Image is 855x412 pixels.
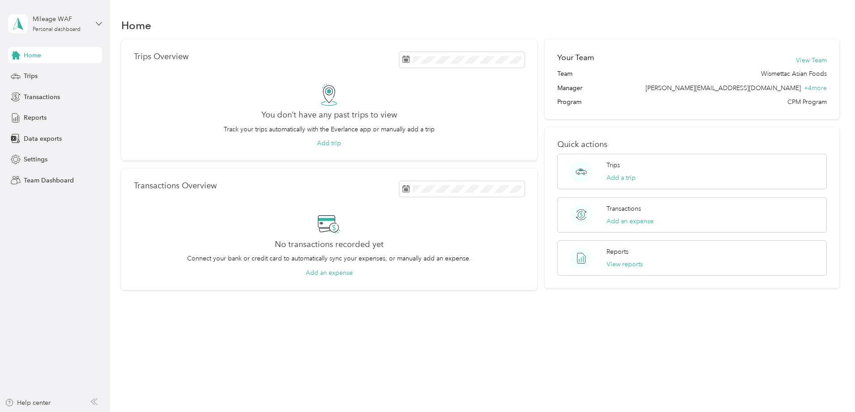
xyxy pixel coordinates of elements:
[275,240,384,249] h2: No transactions recorded yet
[24,92,60,102] span: Transactions
[557,52,594,63] h2: Your Team
[187,254,471,263] p: Connect your bank or credit card to automatically sync your expenses, or manually add an expense.
[261,110,397,120] h2: You don’t have any past trips to view
[24,51,41,60] span: Home
[787,97,827,107] span: CPM Program
[24,176,74,185] span: Team Dashboard
[24,155,47,164] span: Settings
[646,84,801,92] span: [PERSON_NAME][EMAIL_ADDRESS][DOMAIN_NAME]
[607,204,641,213] p: Transactions
[761,69,827,78] span: Wismettac Asian Foods
[607,247,628,256] p: Reports
[557,83,582,93] span: Manager
[557,69,573,78] span: Team
[796,56,827,65] button: View Team
[557,97,581,107] span: Program
[24,71,38,81] span: Trips
[805,362,855,412] iframe: Everlance-gr Chat Button Frame
[607,260,643,269] button: View reports
[33,14,89,24] div: Mileage WAF
[607,217,654,226] button: Add an expense
[557,140,827,149] p: Quick actions
[306,268,353,278] button: Add an expense
[607,173,636,182] button: Add a trip
[24,134,62,143] span: Data exports
[24,113,47,122] span: Reports
[5,398,51,408] button: Help center
[224,125,435,134] p: Track your trips automatically with the Everlance app or manually add a trip
[317,139,341,148] button: Add trip
[607,160,620,170] p: Trips
[804,84,827,92] span: + 4 more
[134,181,217,191] p: Transactions Overview
[134,52,188,61] p: Trips Overview
[121,21,151,30] h1: Home
[33,27,81,32] div: Personal dashboard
